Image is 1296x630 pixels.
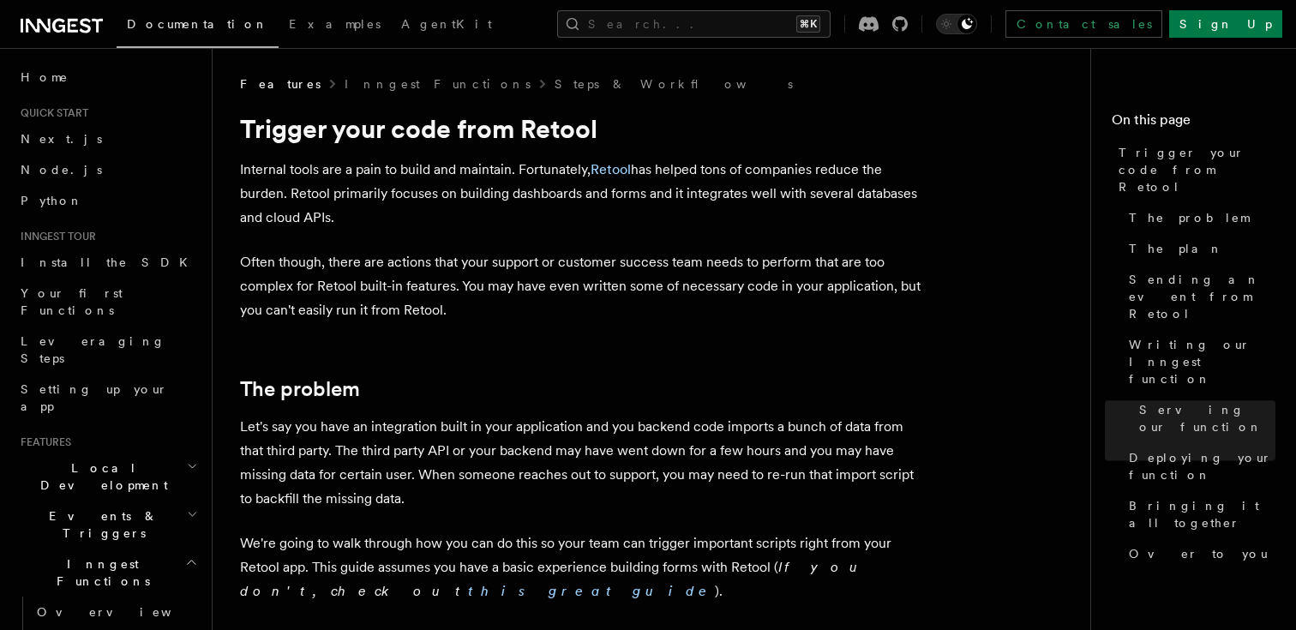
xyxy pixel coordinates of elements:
p: Often though, there are actions that your support or customer success team needs to perform that ... [240,250,926,322]
span: Local Development [14,459,187,494]
span: Overview [37,605,213,619]
span: The problem [1129,209,1249,226]
a: Over to you [1122,538,1275,569]
span: Inngest tour [14,230,96,243]
button: Local Development [14,453,201,501]
span: Setting up your app [21,382,168,413]
button: Inngest Functions [14,549,201,597]
span: Events & Triggers [14,507,187,542]
span: Leveraging Steps [21,334,165,365]
a: The problem [240,377,360,401]
a: The plan [1122,233,1275,264]
a: Contact sales [1005,10,1162,38]
span: Sending an event from Retool [1129,271,1275,322]
span: Writing our Inngest function [1129,336,1275,387]
span: Deploying your function [1129,449,1275,483]
a: Inngest Functions [345,75,531,93]
a: Retool [591,161,631,177]
span: Over to you [1129,545,1268,562]
a: Steps & Workflows [555,75,793,93]
span: Node.js [21,163,102,177]
span: Quick start [14,106,88,120]
a: Home [14,62,201,93]
span: AgentKit [401,17,492,31]
h4: On this page [1112,110,1275,137]
button: Toggle dark mode [936,14,977,34]
a: Leveraging Steps [14,326,201,374]
a: Overview [30,597,201,627]
a: Your first Functions [14,278,201,326]
a: Setting up your app [14,374,201,422]
a: this great guide [468,583,715,599]
a: Documentation [117,5,279,48]
span: Your first Functions [21,286,123,317]
p: Internal tools are a pain to build and maintain. Fortunately, has helped tons of companies reduce... [240,158,926,230]
h1: Trigger your code from Retool [240,113,926,144]
span: Documentation [127,17,268,31]
a: Install the SDK [14,247,201,278]
span: The plan [1129,240,1223,257]
a: The problem [1122,202,1275,233]
button: Events & Triggers [14,501,201,549]
a: Deploying your function [1122,442,1275,490]
a: Sign Up [1169,10,1282,38]
p: Let's say you have an integration built in your application and you backend code imports a bunch ... [240,415,926,511]
a: Serving our function [1132,394,1275,442]
a: Sending an event from Retool [1122,264,1275,329]
span: Examples [289,17,381,31]
a: Python [14,185,201,216]
a: Writing our Inngest function [1122,329,1275,394]
span: Serving our function [1139,401,1275,435]
a: AgentKit [391,5,502,46]
span: Home [21,69,69,86]
a: Trigger your code from Retool [1112,137,1275,202]
kbd: ⌘K [796,15,820,33]
a: Examples [279,5,391,46]
span: Features [14,435,71,449]
button: Search...⌘K [557,10,831,38]
span: Trigger your code from Retool [1119,144,1275,195]
a: Bringing it all together [1122,490,1275,538]
span: Inngest Functions [14,555,185,590]
span: Features [240,75,321,93]
span: Python [21,194,83,207]
span: Next.js [21,132,102,146]
p: We're going to walk through how you can do this so your team can trigger important scripts right ... [240,531,926,603]
span: Install the SDK [21,255,198,269]
span: Bringing it all together [1129,497,1275,531]
a: Next.js [14,123,201,154]
a: Node.js [14,154,201,185]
